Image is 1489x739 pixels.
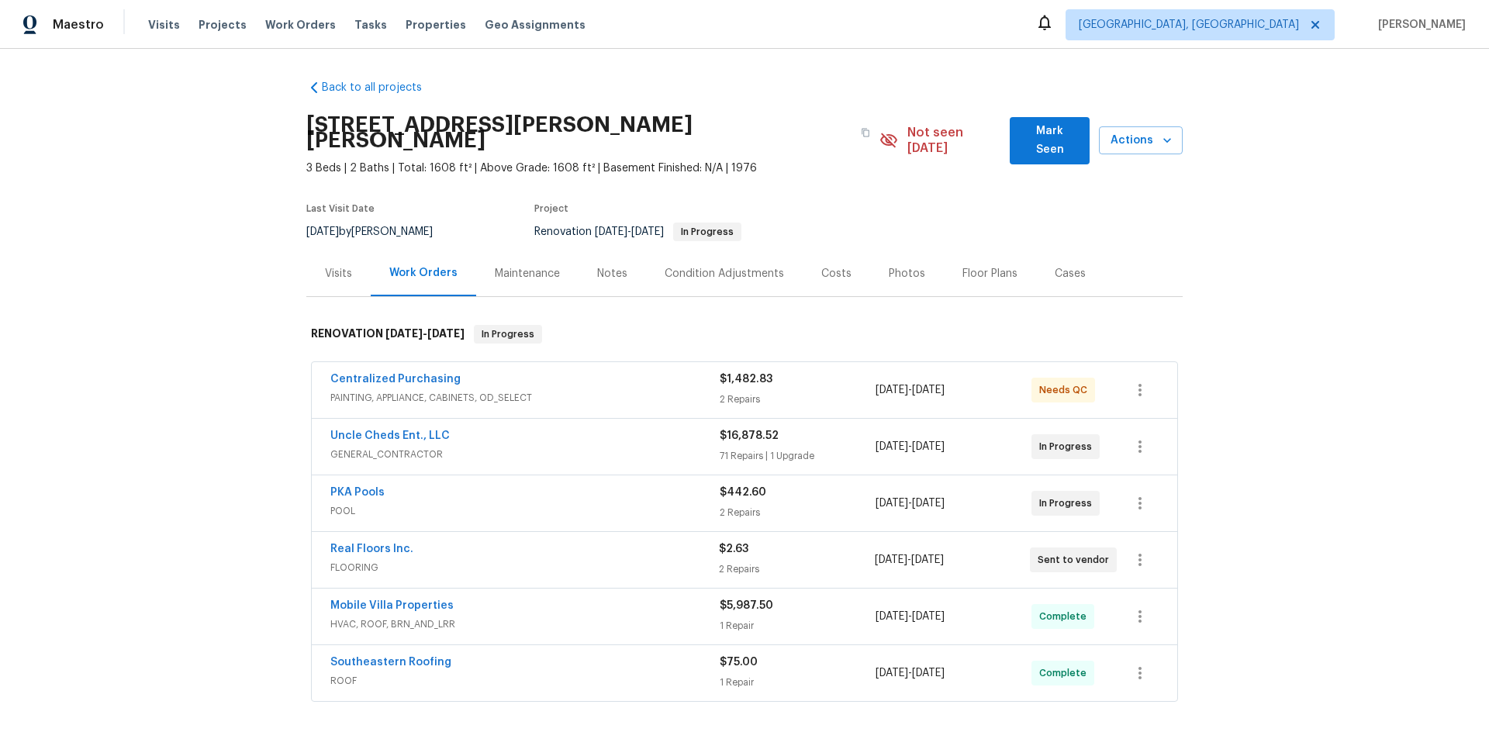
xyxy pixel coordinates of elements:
[306,204,375,213] span: Last Visit Date
[597,266,627,281] div: Notes
[720,448,876,464] div: 71 Repairs | 1 Upgrade
[1038,552,1115,568] span: Sent to vendor
[53,17,104,33] span: Maestro
[720,487,766,498] span: $442.60
[1099,126,1183,155] button: Actions
[720,618,876,634] div: 1 Repair
[962,266,1017,281] div: Floor Plans
[911,554,944,565] span: [DATE]
[306,309,1183,359] div: RENOVATION [DATE]-[DATE]In Progress
[876,665,945,681] span: -
[1010,117,1090,164] button: Mark Seen
[720,392,876,407] div: 2 Repairs
[1111,131,1170,150] span: Actions
[330,560,719,575] span: FLOORING
[1039,439,1098,454] span: In Progress
[876,439,945,454] span: -
[1039,382,1093,398] span: Needs QC
[306,117,852,148] h2: [STREET_ADDRESS][PERSON_NAME][PERSON_NAME]
[720,657,758,668] span: $75.00
[876,668,908,679] span: [DATE]
[485,17,586,33] span: Geo Assignments
[720,675,876,690] div: 1 Repair
[1039,609,1093,624] span: Complete
[495,266,560,281] div: Maintenance
[876,441,908,452] span: [DATE]
[330,657,451,668] a: Southeastern Roofing
[875,554,907,565] span: [DATE]
[876,496,945,511] span: -
[675,227,740,237] span: In Progress
[306,226,339,237] span: [DATE]
[1055,266,1086,281] div: Cases
[330,600,454,611] a: Mobile Villa Properties
[595,226,627,237] span: [DATE]
[385,328,423,339] span: [DATE]
[876,498,908,509] span: [DATE]
[330,390,720,406] span: PAINTING, APPLIANCE, CABINETS, OD_SELECT
[876,609,945,624] span: -
[406,17,466,33] span: Properties
[720,505,876,520] div: 2 Repairs
[354,19,387,30] span: Tasks
[912,441,945,452] span: [DATE]
[1039,496,1098,511] span: In Progress
[475,326,541,342] span: In Progress
[265,17,336,33] span: Work Orders
[1079,17,1299,33] span: [GEOGRAPHIC_DATA], [GEOGRAPHIC_DATA]
[876,385,908,395] span: [DATE]
[595,226,664,237] span: -
[876,382,945,398] span: -
[876,611,908,622] span: [DATE]
[330,673,720,689] span: ROOF
[631,226,664,237] span: [DATE]
[330,503,720,519] span: POOL
[330,447,720,462] span: GENERAL_CONTRACTOR
[199,17,247,33] span: Projects
[306,223,451,241] div: by [PERSON_NAME]
[330,374,461,385] a: Centralized Purchasing
[719,544,748,554] span: $2.63
[665,266,784,281] div: Condition Adjustments
[148,17,180,33] span: Visits
[385,328,465,339] span: -
[912,668,945,679] span: [DATE]
[325,266,352,281] div: Visits
[889,266,925,281] div: Photos
[1372,17,1466,33] span: [PERSON_NAME]
[720,374,772,385] span: $1,482.83
[427,328,465,339] span: [DATE]
[1039,665,1093,681] span: Complete
[306,80,455,95] a: Back to all projects
[330,487,385,498] a: PKA Pools
[912,498,945,509] span: [DATE]
[852,119,879,147] button: Copy Address
[389,265,458,281] div: Work Orders
[534,226,741,237] span: Renovation
[719,561,874,577] div: 2 Repairs
[311,325,465,344] h6: RENOVATION
[330,430,450,441] a: Uncle Cheds Ent., LLC
[821,266,852,281] div: Costs
[907,125,1001,156] span: Not seen [DATE]
[330,616,720,632] span: HVAC, ROOF, BRN_AND_LRR
[534,204,568,213] span: Project
[720,430,779,441] span: $16,878.52
[720,600,773,611] span: $5,987.50
[330,544,413,554] a: Real Floors Inc.
[1022,122,1077,160] span: Mark Seen
[912,611,945,622] span: [DATE]
[306,161,879,176] span: 3 Beds | 2 Baths | Total: 1608 ft² | Above Grade: 1608 ft² | Basement Finished: N/A | 1976
[912,385,945,395] span: [DATE]
[875,552,944,568] span: -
